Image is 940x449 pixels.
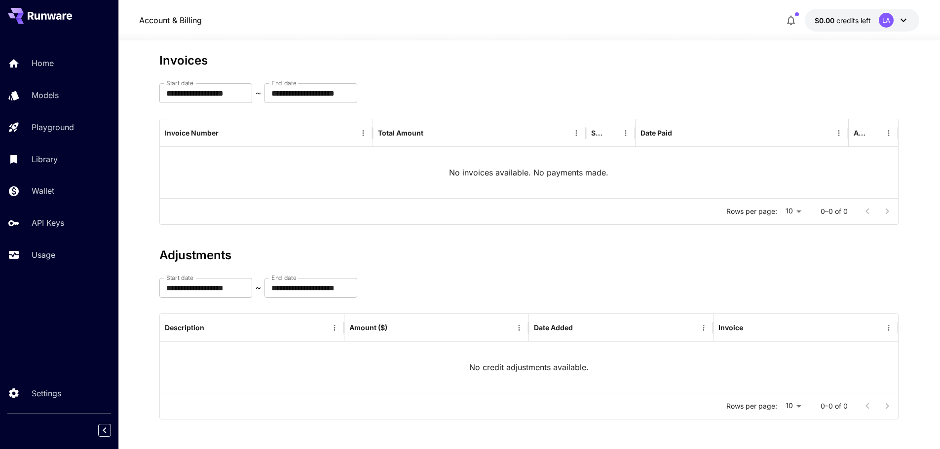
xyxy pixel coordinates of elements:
[718,323,743,332] div: Invoice
[32,249,55,261] p: Usage
[388,321,402,335] button: Sort
[815,16,836,25] span: $0.00
[821,207,848,216] p: 0–0 of 0
[815,15,871,26] div: $0.00
[32,121,74,133] p: Playground
[591,129,604,137] div: Status
[619,126,633,140] button: Menu
[726,207,777,216] p: Rows per page:
[271,274,296,282] label: End date
[328,321,341,335] button: Menu
[32,153,58,165] p: Library
[821,401,848,411] p: 0–0 of 0
[139,14,202,26] nav: breadcrumb
[449,167,608,178] p: No invoices available. No payments made.
[781,204,805,218] div: 10
[256,87,261,99] p: ~
[356,126,370,140] button: Menu
[165,129,219,137] div: Invoice Number
[424,126,438,140] button: Sort
[98,424,111,437] button: Collapse sidebar
[882,126,896,140] button: Menu
[32,185,54,197] p: Wallet
[32,89,59,101] p: Models
[32,387,61,399] p: Settings
[271,79,296,87] label: End date
[574,321,588,335] button: Sort
[744,321,758,335] button: Sort
[106,421,118,439] div: Collapse sidebar
[882,321,896,335] button: Menu
[159,248,900,262] h3: Adjustments
[534,323,573,332] div: Date Added
[139,14,202,26] a: Account & Billing
[781,399,805,413] div: 10
[854,129,867,137] div: Action
[640,129,672,137] div: Date Paid
[32,57,54,69] p: Home
[832,126,846,140] button: Menu
[805,9,919,32] button: $0.00LA
[469,361,589,373] p: No credit adjustments available.
[220,126,233,140] button: Sort
[605,126,619,140] button: Sort
[836,16,871,25] span: credits left
[868,126,882,140] button: Sort
[205,321,219,335] button: Sort
[673,126,687,140] button: Sort
[256,282,261,294] p: ~
[159,54,900,68] h3: Invoices
[166,79,193,87] label: Start date
[726,401,777,411] p: Rows per page:
[32,217,64,229] p: API Keys
[378,129,423,137] div: Total Amount
[512,321,526,335] button: Menu
[349,323,387,332] div: Amount ($)
[569,126,583,140] button: Menu
[879,13,894,28] div: LA
[697,321,711,335] button: Menu
[166,274,193,282] label: Start date
[165,323,204,332] div: Description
